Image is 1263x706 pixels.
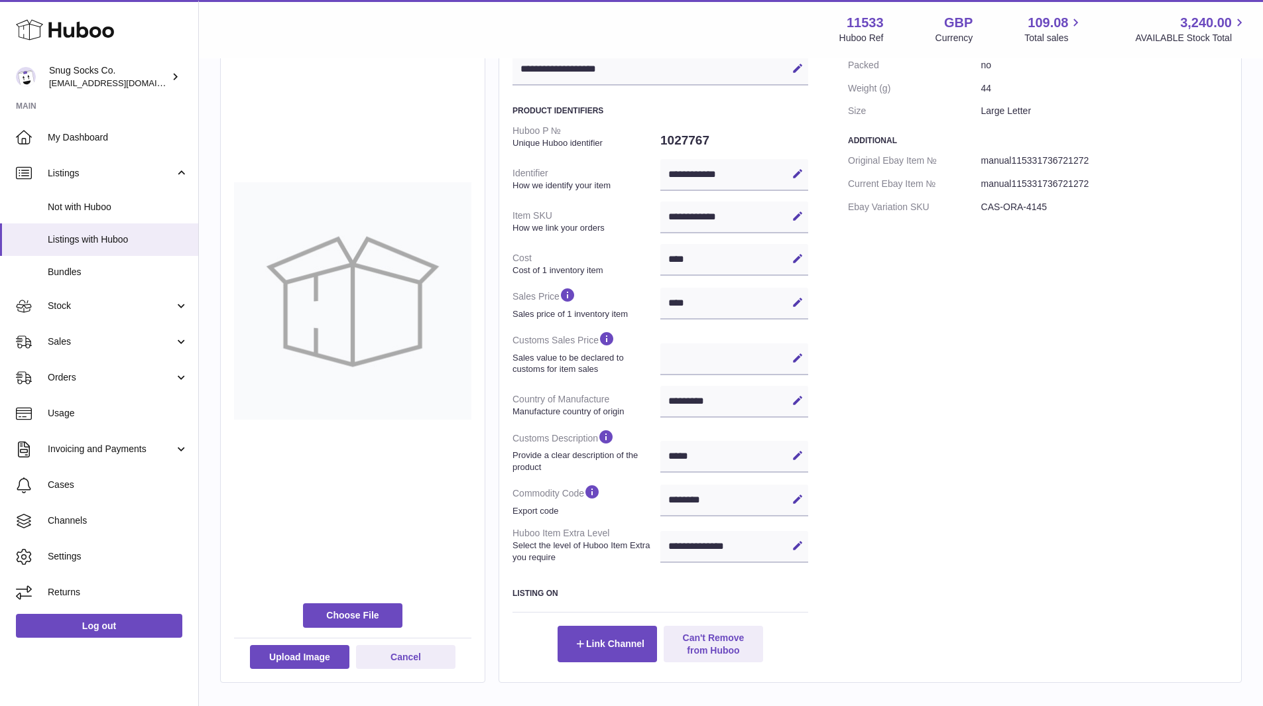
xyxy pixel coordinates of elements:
[1028,14,1068,32] span: 109.08
[512,505,657,517] strong: Export code
[48,550,188,563] span: Settings
[512,204,660,239] dt: Item SKU
[48,443,174,455] span: Invoicing and Payments
[981,54,1228,77] dd: no
[512,180,657,192] strong: How we identify your item
[512,119,660,154] dt: Huboo P №
[303,603,402,627] span: Choose File
[512,325,660,380] dt: Customs Sales Price
[848,77,981,100] dt: Weight (g)
[512,540,657,563] strong: Select the level of Huboo Item Extra you require
[49,64,168,89] div: Snug Socks Co.
[558,626,657,662] button: Link Channel
[512,423,660,478] dt: Customs Description
[981,77,1228,100] dd: 44
[512,162,660,196] dt: Identifier
[1024,32,1083,44] span: Total sales
[848,149,981,172] dt: Original Ebay Item №
[981,172,1228,196] dd: manual115331736721272
[512,137,657,149] strong: Unique Huboo identifier
[512,522,660,568] dt: Huboo Item Extra Level
[48,371,174,384] span: Orders
[512,247,660,281] dt: Cost
[981,149,1228,172] dd: manual115331736721272
[512,449,657,473] strong: Provide a clear description of the product
[1180,14,1232,32] span: 3,240.00
[935,32,973,44] div: Currency
[848,196,981,219] dt: Ebay Variation SKU
[512,222,657,234] strong: How we link your orders
[981,196,1228,219] dd: CAS-ORA-4145
[48,300,174,312] span: Stock
[234,182,471,420] img: no-photo-large.jpg
[48,266,188,278] span: Bundles
[848,172,981,196] dt: Current Ebay Item №
[512,406,657,418] strong: Manufacture country of origin
[16,67,36,87] img: info@snugsocks.co.uk
[356,645,455,669] button: Cancel
[848,99,981,123] dt: Size
[512,105,808,116] h3: Product Identifiers
[848,54,981,77] dt: Packed
[839,32,884,44] div: Huboo Ref
[16,614,182,638] a: Log out
[944,14,973,32] strong: GBP
[848,135,1228,146] h3: Additional
[1135,32,1247,44] span: AVAILABLE Stock Total
[48,167,174,180] span: Listings
[48,407,188,420] span: Usage
[512,588,808,599] h3: Listing On
[48,514,188,527] span: Channels
[48,479,188,491] span: Cases
[512,281,660,325] dt: Sales Price
[512,352,657,375] strong: Sales value to be declared to customs for item sales
[512,308,657,320] strong: Sales price of 1 inventory item
[48,335,174,348] span: Sales
[49,78,195,88] span: [EMAIL_ADDRESS][DOMAIN_NAME]
[664,626,763,662] button: Can't Remove from Huboo
[48,201,188,213] span: Not with Huboo
[512,265,657,276] strong: Cost of 1 inventory item
[250,645,349,669] button: Upload Image
[1135,14,1247,44] a: 3,240.00 AVAILABLE Stock Total
[1024,14,1083,44] a: 109.08 Total sales
[660,127,808,154] dd: 1027767
[48,586,188,599] span: Returns
[48,233,188,246] span: Listings with Huboo
[512,478,660,522] dt: Commodity Code
[981,99,1228,123] dd: Large Letter
[847,14,884,32] strong: 11533
[48,131,188,144] span: My Dashboard
[512,388,660,422] dt: Country of Manufacture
